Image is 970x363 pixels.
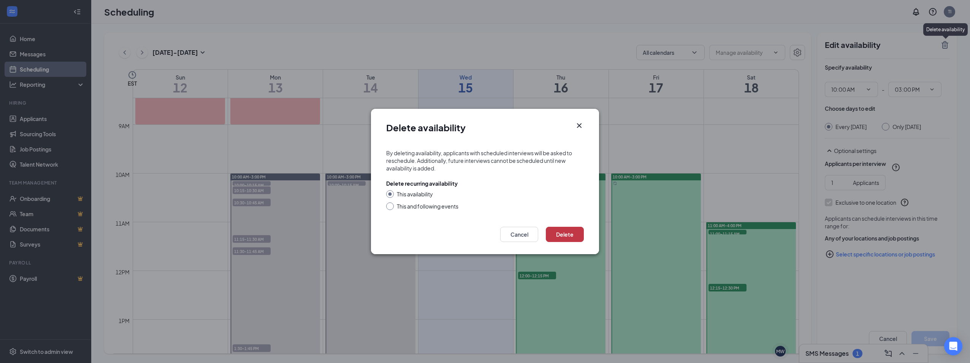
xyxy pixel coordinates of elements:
[575,121,584,130] button: Close
[397,190,433,198] div: This availability
[386,149,584,172] div: By deleting availability, applicants with scheduled interviews will be asked to reschedule. Addit...
[386,180,458,187] div: Delete recurring availability
[575,121,584,130] svg: Cross
[386,121,466,134] h1: Delete availability
[397,202,458,210] div: This and following events
[500,227,538,242] button: Cancel
[546,227,584,242] button: Delete
[923,23,968,36] div: Delete availability
[944,337,962,355] div: Open Intercom Messenger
